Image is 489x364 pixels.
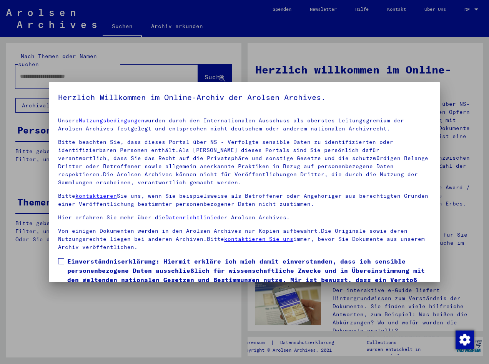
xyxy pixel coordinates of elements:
[224,235,293,242] a: kontaktieren Sie uns
[67,257,431,294] span: Einverständniserklärung: Hiermit erkläre ich mich damit einverstanden, dass ich sensible personen...
[75,192,117,199] a: kontaktieren
[165,214,217,221] a: Datenrichtlinie
[58,214,431,222] p: Hier erfahren Sie mehr über die der Arolsen Archives.
[58,138,431,187] p: Bitte beachten Sie, dass dieses Portal über NS - Verfolgte sensible Daten zu identifizierten oder...
[456,331,474,349] img: Zustimmung ändern
[58,192,431,208] p: Bitte Sie uns, wenn Sie beispielsweise als Betroffener oder Angehöriger aus berechtigten Gründen ...
[455,330,474,349] div: Zustimmung ändern
[58,227,431,251] p: Von einigen Dokumenten werden in den Arolsen Archives nur Kopien aufbewahrt.Die Originale sowie d...
[58,91,431,104] h5: Herzlich Willkommen im Online-Archiv der Arolsen Archives.
[79,117,145,124] a: Nutzungsbedingungen
[58,117,431,133] p: Unsere wurden durch den Internationalen Ausschuss als oberstes Leitungsgremium der Arolsen Archiv...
